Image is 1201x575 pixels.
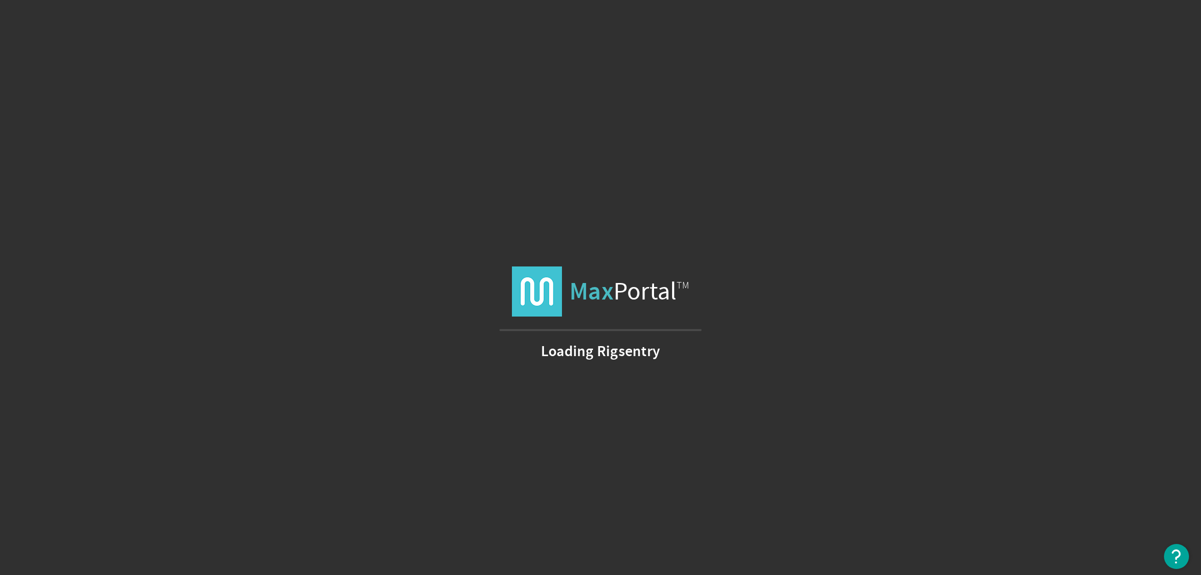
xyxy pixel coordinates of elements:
[1164,544,1189,569] button: Open Resource Center
[541,346,660,356] strong: Loading Rigsentry
[512,266,562,317] img: logo
[677,279,689,292] span: TM
[569,275,614,308] strong: Max
[569,266,689,317] span: Portal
